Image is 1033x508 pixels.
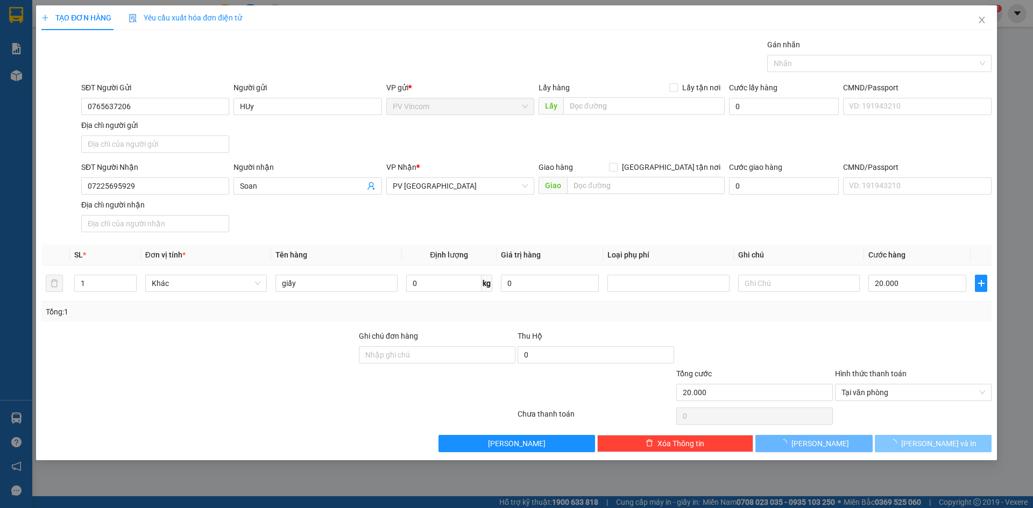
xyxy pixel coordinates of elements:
span: Giao [539,177,567,194]
span: TẠO ĐƠN HÀNG [41,13,111,22]
label: Ghi chú đơn hàng [359,332,418,340]
div: SĐT Người Gửi [81,82,229,94]
label: Cước lấy hàng [729,83,777,92]
b: GỬI : PV Vincom [13,78,123,96]
span: SL [74,251,83,259]
span: [PERSON_NAME] [791,438,849,449]
span: Tên hàng [275,251,307,259]
button: [PERSON_NAME] [438,435,595,452]
th: Loại phụ phí [603,245,733,266]
span: Lấy hàng [539,83,570,92]
button: plus [975,275,987,292]
button: Close [967,5,997,35]
span: close [978,16,986,24]
span: plus [975,279,986,288]
button: [PERSON_NAME] [755,435,872,452]
div: Địa chỉ người nhận [81,199,229,211]
input: Cước giao hàng [729,177,839,195]
span: PV Vincom [393,98,528,115]
span: Giao hàng [539,163,573,171]
span: PV Hòa Thành [393,178,528,194]
li: Hotline: 1900 8153 [101,40,450,53]
span: Đơn vị tính [145,251,186,259]
input: Ghi chú đơn hàng [359,346,515,363]
span: Cước hàng [868,251,905,259]
span: [GEOGRAPHIC_DATA] tận nơi [618,161,725,173]
div: Chưa thanh toán [516,408,675,427]
span: kg [482,275,492,292]
input: Cước lấy hàng [729,98,839,115]
span: plus [41,14,49,22]
span: VP Nhận [386,163,416,171]
span: Xóa Thông tin [657,438,704,449]
label: Gán nhãn [767,40,800,49]
input: Dọc đường [567,177,725,194]
input: Dọc đường [563,97,725,115]
label: Cước giao hàng [729,163,782,171]
span: Thu Hộ [518,332,542,340]
span: Lấy tận nơi [678,82,725,94]
span: user-add [367,182,376,190]
span: [PERSON_NAME] [488,438,546,449]
th: Ghi chú [734,245,864,266]
div: VP gửi [386,82,534,94]
span: Định lượng [430,251,468,259]
input: Địa chỉ của người gửi [81,135,229,153]
span: Tổng cước [676,369,712,378]
span: Giá trị hàng [501,251,541,259]
span: Khác [152,275,260,291]
input: Ghi Chú [738,275,860,292]
div: CMND/Passport [843,82,991,94]
span: loading [889,439,901,447]
div: Người gửi [234,82,381,94]
button: [PERSON_NAME] và In [875,435,992,452]
span: Tại văn phòng [841,384,985,400]
div: CMND/Passport [843,161,991,173]
div: Người nhận [234,161,381,173]
span: delete [646,439,653,448]
button: delete [46,275,63,292]
button: deleteXóa Thông tin [597,435,754,452]
input: 0 [501,275,599,292]
input: VD: Bàn, Ghế [275,275,397,292]
span: [PERSON_NAME] và In [901,438,977,449]
span: loading [780,439,791,447]
div: Địa chỉ người gửi [81,119,229,131]
div: SĐT Người Nhận [81,161,229,173]
img: icon [129,14,137,23]
label: Hình thức thanh toán [835,369,907,378]
span: Yêu cầu xuất hóa đơn điện tử [129,13,242,22]
img: logo.jpg [13,13,67,67]
input: Địa chỉ của người nhận [81,215,229,232]
span: Lấy [539,97,563,115]
div: Tổng: 1 [46,306,399,318]
li: [STREET_ADDRESS][PERSON_NAME]. [GEOGRAPHIC_DATA], Tỉnh [GEOGRAPHIC_DATA] [101,26,450,40]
